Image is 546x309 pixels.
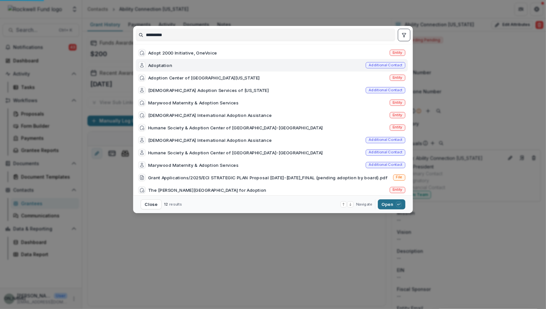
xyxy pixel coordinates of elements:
span: File [396,175,402,180]
div: The [PERSON_NAME][GEOGRAPHIC_DATA] for Adoption [148,187,266,193]
button: Close [141,199,162,209]
div: Humane Society & Adoption Center of [GEOGRAPHIC_DATA]-[GEOGRAPHIC_DATA] [148,149,323,156]
span: Additional contact [369,150,403,155]
div: [DEMOGRAPHIC_DATA] International Adoption Assistance [148,137,272,143]
span: Entity [393,100,402,105]
button: toggle filters [398,29,410,41]
div: Marywood Maternity & Adoption Services [148,99,239,106]
span: Entity [393,50,402,55]
div: Grant Applications/2025/ECI STRATEGIC PLAN Proposal [DATE]-[DATE]_FINAL (pending adoption by boar... [148,174,388,181]
div: Adopt 2000 Initiative, OneVoice [148,50,217,56]
span: Entity [393,75,402,80]
span: Entity [393,113,402,117]
span: Entity [393,125,402,130]
div: [DEMOGRAPHIC_DATA] International Adoption Assistance [148,112,272,119]
span: results [169,202,182,207]
button: Open [378,199,405,209]
div: [DEMOGRAPHIC_DATA] Adoption Services of [US_STATE] [148,87,269,94]
span: 12 [164,202,168,207]
span: Additional contact [369,163,403,167]
div: Adoptation [148,62,172,69]
span: Navigate [356,202,373,207]
div: Adoption Center of [GEOGRAPHIC_DATA][US_STATE] [148,75,260,81]
div: Humane Society & Adoption Center of [GEOGRAPHIC_DATA]-[GEOGRAPHIC_DATA] [148,124,323,131]
span: Entity [393,188,402,192]
span: Additional contact [369,88,403,92]
span: Additional contact [369,138,403,142]
div: Marywood Maternity & Adoption Services [148,162,239,168]
span: Additional contact [369,63,403,67]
